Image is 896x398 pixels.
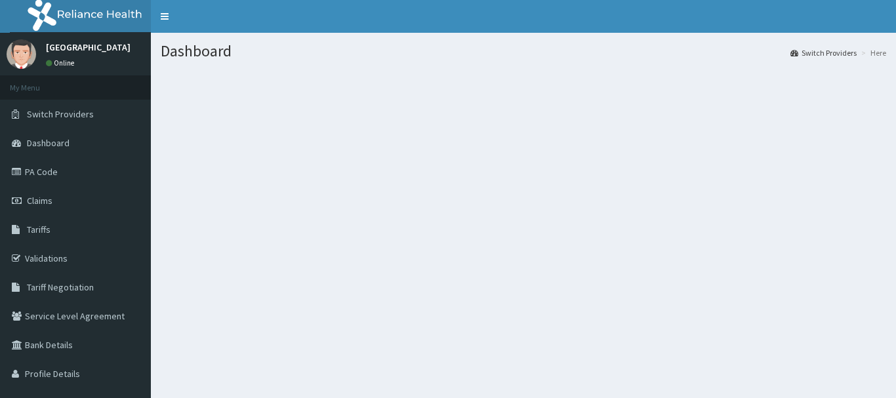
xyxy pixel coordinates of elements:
[27,224,51,235] span: Tariffs
[46,43,131,52] p: [GEOGRAPHIC_DATA]
[46,58,77,68] a: Online
[7,39,36,69] img: User Image
[27,195,52,207] span: Claims
[858,47,886,58] li: Here
[27,281,94,293] span: Tariff Negotiation
[790,47,857,58] a: Switch Providers
[27,108,94,120] span: Switch Providers
[161,43,886,60] h1: Dashboard
[27,137,70,149] span: Dashboard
